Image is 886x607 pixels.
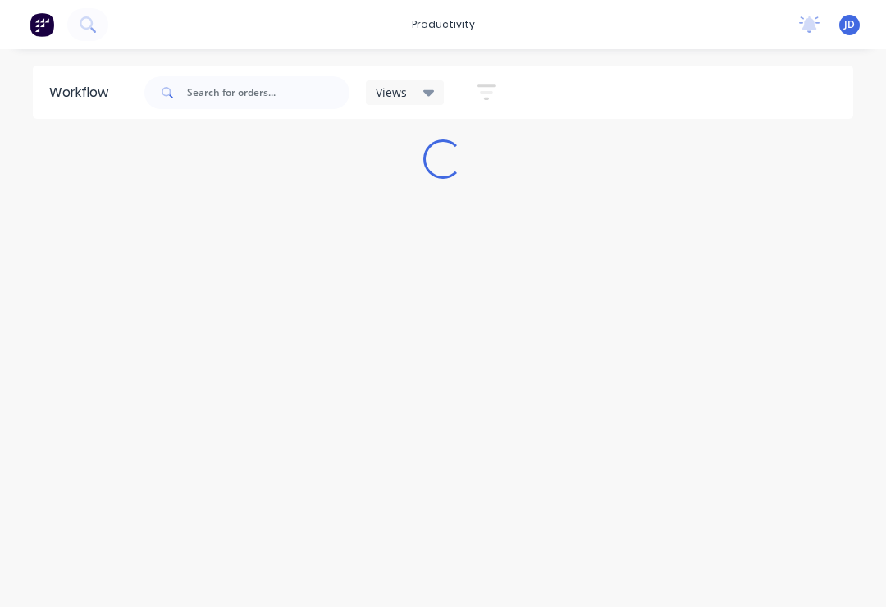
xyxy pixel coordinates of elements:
[49,83,116,103] div: Workflow
[30,12,54,37] img: Factory
[404,12,483,37] div: productivity
[187,76,349,109] input: Search for orders...
[376,84,407,101] span: Views
[844,17,855,32] span: JD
